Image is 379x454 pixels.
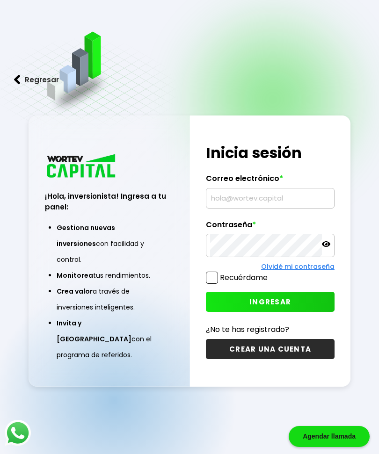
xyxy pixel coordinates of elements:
[206,324,335,359] a: ¿No te has registrado?CREAR UNA CUENTA
[57,220,162,267] li: con facilidad y control.
[206,324,335,335] p: ¿No te has registrado?
[249,297,291,307] span: INGRESAR
[261,262,335,271] a: Olvidé mi contraseña
[14,75,21,85] img: flecha izquierda
[57,287,93,296] span: Crea valor
[45,191,174,212] h3: ¡Hola, inversionista! Ingresa a tu panel:
[57,318,131,344] span: Invita y [GEOGRAPHIC_DATA]
[57,267,162,283] li: tus rendimientos.
[210,188,330,208] input: hola@wortev.capital
[57,315,162,363] li: con el programa de referidos.
[45,153,119,180] img: logo_wortev_capital
[206,174,335,188] label: Correo electrónico
[220,272,268,283] label: Recuérdame
[206,339,335,359] button: CREAR UNA CUENTA
[206,292,335,312] button: INGRESAR
[57,223,115,248] span: Gestiona nuevas inversiones
[57,283,162,315] li: a través de inversiones inteligentes.
[206,142,335,164] h1: Inicia sesión
[5,420,31,446] img: logos_whatsapp-icon.242b2217.svg
[206,220,335,234] label: Contraseña
[289,426,370,447] div: Agendar llamada
[57,271,93,280] span: Monitorea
